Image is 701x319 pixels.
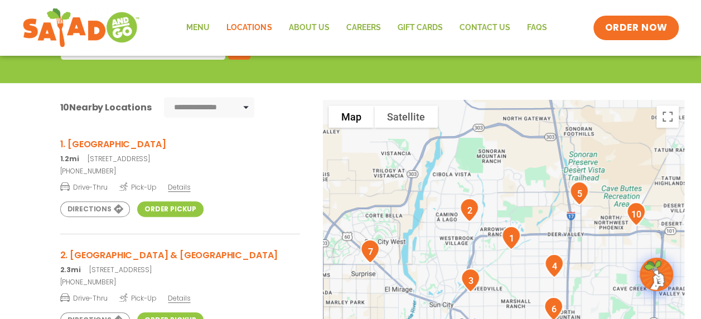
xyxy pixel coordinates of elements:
[60,277,300,287] a: [PHONE_NUMBER]
[119,292,157,303] span: Pick-Up
[60,154,79,163] strong: 1.2mi
[168,293,190,303] span: Details
[178,15,555,41] nav: Menu
[60,137,300,151] h3: 1. [GEOGRAPHIC_DATA]
[622,197,650,230] div: 10
[60,265,81,274] strong: 2.3mi
[60,248,300,262] h3: 2. [GEOGRAPHIC_DATA] & [GEOGRAPHIC_DATA]
[137,201,204,217] a: Order Pickup
[518,15,555,41] a: FAQs
[605,21,667,35] span: ORDER NOW
[60,101,70,114] span: 10
[641,259,672,290] img: wpChatIcon
[60,137,300,164] a: 1. [GEOGRAPHIC_DATA] 1.2mi[STREET_ADDRESS]
[280,15,337,41] a: About Us
[119,181,157,192] span: Pick-Up
[497,221,525,254] div: 1
[455,194,484,226] div: 2
[60,154,300,164] p: [STREET_ADDRESS]
[60,201,130,217] a: Directions
[60,265,300,275] p: [STREET_ADDRESS]
[656,105,679,128] button: Toggle fullscreen view
[168,182,190,192] span: Details
[218,15,280,41] a: Locations
[337,15,389,41] a: Careers
[60,166,300,176] a: [PHONE_NUMBER]
[540,249,568,282] div: 4
[389,15,451,41] a: GIFT CARDS
[328,105,374,128] button: Show street map
[22,6,140,50] img: new-SAG-logo-768×292
[451,15,518,41] a: Contact Us
[565,177,593,210] div: 5
[356,235,384,268] div: 7
[60,178,300,192] a: Drive-Thru Pick-Up Details
[60,181,108,192] span: Drive-Thru
[593,16,678,40] a: ORDER NOW
[60,248,300,275] a: 2. [GEOGRAPHIC_DATA] & [GEOGRAPHIC_DATA] 2.3mi[STREET_ADDRESS]
[456,264,485,297] div: 3
[60,100,152,114] div: Nearby Locations
[374,105,438,128] button: Show satellite imagery
[60,292,108,303] span: Drive-Thru
[60,289,300,303] a: Drive-Thru Pick-Up Details
[178,15,218,41] a: Menu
